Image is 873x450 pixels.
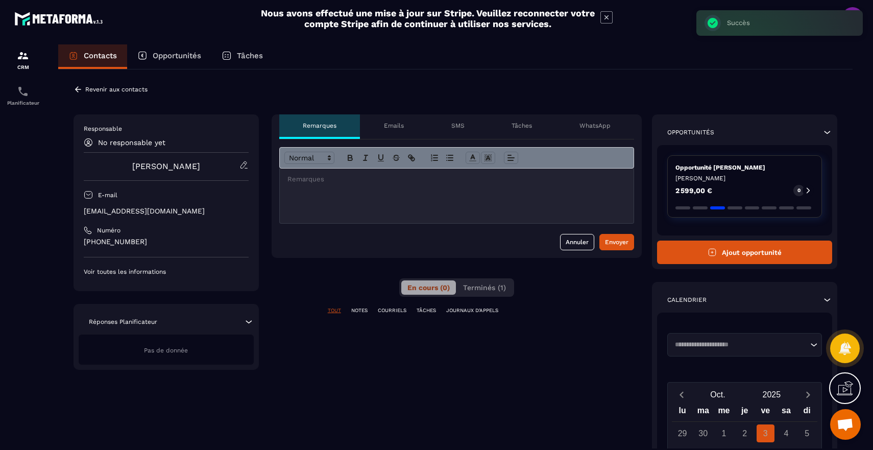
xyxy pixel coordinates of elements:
div: ve [755,404,776,421]
div: lu [672,404,693,421]
p: Revenir aux contacts [85,86,148,93]
p: E-mail [98,191,117,199]
p: Calendrier [667,296,707,304]
a: Tâches [211,44,273,69]
p: Voir toutes les informations [84,268,249,276]
a: formationformationCRM [3,42,43,78]
button: Ajout opportunité [657,241,832,264]
p: [PHONE_NUMBER] [84,237,249,247]
p: CRM [3,64,43,70]
p: Opportunités [153,51,201,60]
span: Pas de donnée [144,347,188,354]
a: Contacts [58,44,127,69]
div: me [714,404,735,421]
span: En cours (0) [407,283,450,292]
p: Opportunité [PERSON_NAME] [675,163,814,172]
button: En cours (0) [401,280,456,295]
button: Terminés (1) [457,280,512,295]
button: Open months overlay [691,386,744,404]
p: 2 599,00 € [675,187,712,194]
p: Réponses Planificateur [89,318,157,326]
button: Next month [798,388,817,401]
div: 30 [694,424,712,442]
input: Search for option [671,340,808,350]
p: WhatsApp [579,122,611,130]
button: Annuler [560,234,594,250]
button: Open years overlay [745,386,798,404]
p: JOURNAUX D'APPELS [446,307,498,314]
img: scheduler [17,85,29,98]
img: logo [14,9,106,28]
a: schedulerschedulerPlanificateur [3,78,43,113]
div: 3 [757,424,774,442]
div: 2 [736,424,754,442]
p: Contacts [84,51,117,60]
p: Tâches [237,51,263,60]
img: formation [17,50,29,62]
p: Opportunités [667,128,714,136]
div: ma [693,404,714,421]
p: Responsable [84,125,249,133]
p: No responsable yet [98,138,165,147]
div: 1 [715,424,733,442]
button: Previous month [672,388,691,401]
h2: Nous avons effectué une mise à jour sur Stripe. Veuillez reconnecter votre compte Stripe afin de ... [260,8,595,29]
div: Search for option [667,333,822,357]
p: Remarques [303,122,336,130]
p: Tâches [512,122,532,130]
p: SMS [451,122,465,130]
div: je [734,404,755,421]
p: NOTES [351,307,368,314]
div: Ouvrir le chat [830,409,861,440]
div: sa [776,404,797,421]
p: TÂCHES [417,307,436,314]
p: Numéro [97,226,120,234]
div: Envoyer [605,237,628,247]
p: COURRIELS [378,307,406,314]
p: [PERSON_NAME] [675,174,814,182]
a: Opportunités [127,44,211,69]
div: di [796,404,817,421]
button: Envoyer [599,234,634,250]
p: Planificateur [3,100,43,106]
div: 29 [673,424,691,442]
p: TOUT [328,307,341,314]
div: 4 [777,424,795,442]
div: 5 [798,424,816,442]
a: [PERSON_NAME] [132,161,200,171]
span: Terminés (1) [463,283,506,292]
p: 0 [797,187,801,194]
p: Emails [384,122,404,130]
p: [EMAIL_ADDRESS][DOMAIN_NAME] [84,206,249,216]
